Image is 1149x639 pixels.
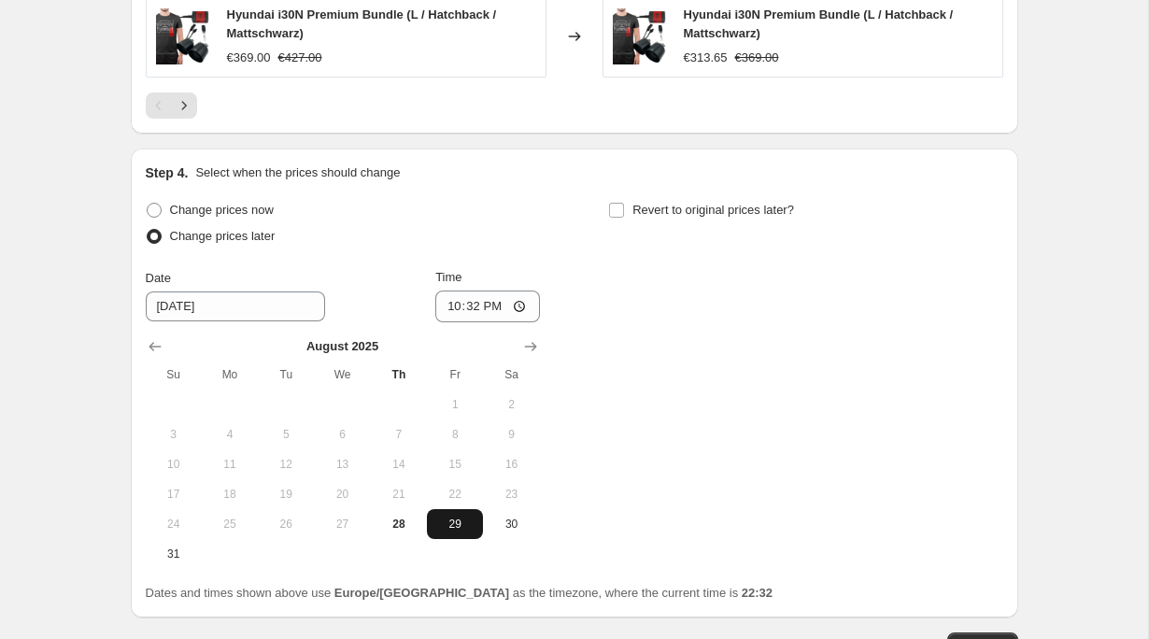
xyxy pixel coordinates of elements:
[170,203,274,217] span: Change prices now
[378,487,419,502] span: 21
[314,479,370,509] button: Wednesday August 20 2025
[202,479,258,509] button: Monday August 18 2025
[378,367,419,382] span: Th
[371,419,427,449] button: Thursday August 7 2025
[371,449,427,479] button: Thursday August 14 2025
[258,360,314,390] th: Tuesday
[314,449,370,479] button: Wednesday August 13 2025
[146,92,197,119] nav: Pagination
[483,449,539,479] button: Saturday August 16 2025
[434,517,475,532] span: 29
[209,367,250,382] span: Mo
[427,390,483,419] button: Friday August 1 2025
[209,487,250,502] span: 18
[146,419,202,449] button: Sunday August 3 2025
[153,427,194,442] span: 3
[265,517,306,532] span: 26
[378,457,419,472] span: 14
[170,229,276,243] span: Change prices later
[265,457,306,472] span: 12
[435,291,540,322] input: 12:00
[684,7,954,40] span: Hyundai i30N Premium Bundle (L / Hatchback / Mattschwarz)
[171,92,197,119] button: Next
[146,163,189,182] h2: Step 4.
[490,367,532,382] span: Sa
[314,509,370,539] button: Wednesday August 27 2025
[258,419,314,449] button: Tuesday August 5 2025
[142,334,168,360] button: Show previous month, July 2025
[146,291,325,321] input: 8/28/2025
[258,449,314,479] button: Tuesday August 12 2025
[209,517,250,532] span: 25
[202,509,258,539] button: Monday August 25 2025
[434,367,475,382] span: Fr
[483,509,539,539] button: Saturday August 30 2025
[490,487,532,502] span: 23
[483,360,539,390] th: Saturday
[314,419,370,449] button: Wednesday August 6 2025
[371,360,427,390] th: Thursday
[202,360,258,390] th: Monday
[434,487,475,502] span: 22
[321,487,362,502] span: 20
[265,427,306,442] span: 5
[265,487,306,502] span: 19
[146,586,773,600] span: Dates and times shown above use as the timezone, where the current time is
[613,8,669,64] img: fastbackplusbundle_80x.png
[434,427,475,442] span: 8
[483,419,539,449] button: Saturday August 9 2025
[227,49,271,67] div: €369.00
[146,509,202,539] button: Sunday August 24 2025
[742,586,773,600] b: 22:32
[321,517,362,532] span: 27
[490,427,532,442] span: 9
[265,367,306,382] span: Tu
[483,390,539,419] button: Saturday August 2 2025
[156,8,212,64] img: fastbackplusbundle_80x.png
[684,49,728,67] div: €313.65
[427,360,483,390] th: Friday
[146,539,202,569] button: Sunday August 31 2025
[378,427,419,442] span: 7
[321,367,362,382] span: We
[334,586,509,600] b: Europe/[GEOGRAPHIC_DATA]
[434,457,475,472] span: 15
[518,334,544,360] button: Show next month, September 2025
[427,509,483,539] button: Friday August 29 2025
[371,509,427,539] button: Today Thursday August 28 2025
[314,360,370,390] th: Wednesday
[202,419,258,449] button: Monday August 4 2025
[483,479,539,509] button: Saturday August 23 2025
[735,49,779,67] strike: €369.00
[146,479,202,509] button: Sunday August 17 2025
[427,449,483,479] button: Friday August 15 2025
[278,49,322,67] strike: €427.00
[490,457,532,472] span: 16
[321,457,362,472] span: 13
[490,517,532,532] span: 30
[427,479,483,509] button: Friday August 22 2025
[195,163,400,182] p: Select when the prices should change
[153,487,194,502] span: 17
[258,479,314,509] button: Tuesday August 19 2025
[146,449,202,479] button: Sunday August 10 2025
[146,271,171,285] span: Date
[632,203,794,217] span: Revert to original prices later?
[435,270,461,284] span: Time
[258,509,314,539] button: Tuesday August 26 2025
[227,7,497,40] span: Hyundai i30N Premium Bundle (L / Hatchback / Mattschwarz)
[146,360,202,390] th: Sunday
[209,457,250,472] span: 11
[490,397,532,412] span: 2
[153,547,194,561] span: 31
[321,427,362,442] span: 6
[153,517,194,532] span: 24
[434,397,475,412] span: 1
[378,517,419,532] span: 28
[427,419,483,449] button: Friday August 8 2025
[202,449,258,479] button: Monday August 11 2025
[153,457,194,472] span: 10
[153,367,194,382] span: Su
[209,427,250,442] span: 4
[371,479,427,509] button: Thursday August 21 2025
